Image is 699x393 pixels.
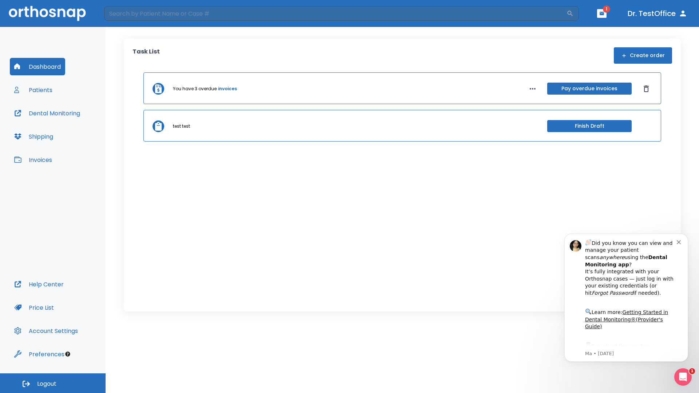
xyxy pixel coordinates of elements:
[37,380,56,388] span: Logout
[173,86,217,92] p: You have 3 overdue
[547,83,632,95] button: Pay overdue invoices
[133,47,160,64] p: Task List
[10,58,65,75] button: Dashboard
[10,322,82,340] button: Account Settings
[10,151,56,168] button: Invoices
[10,345,69,363] button: Preferences
[10,81,57,99] button: Patients
[625,7,690,20] button: Dr. TestOffice
[9,6,86,21] img: Orthosnap
[603,5,610,13] span: 1
[64,351,71,357] div: Tooltip anchor
[173,123,190,130] p: test test
[674,368,692,386] iframe: Intercom live chat
[10,299,58,316] button: Price List
[614,47,672,64] button: Create order
[104,6,566,21] input: Search by Patient Name or Case #
[689,368,695,374] span: 1
[547,120,632,132] button: Finish Draft
[553,225,699,389] iframe: Intercom notifications message
[10,128,58,145] button: Shipping
[218,86,237,92] a: invoices
[640,83,652,95] button: Dismiss
[10,104,84,122] button: Dental Monitoring
[10,275,68,293] button: Help Center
